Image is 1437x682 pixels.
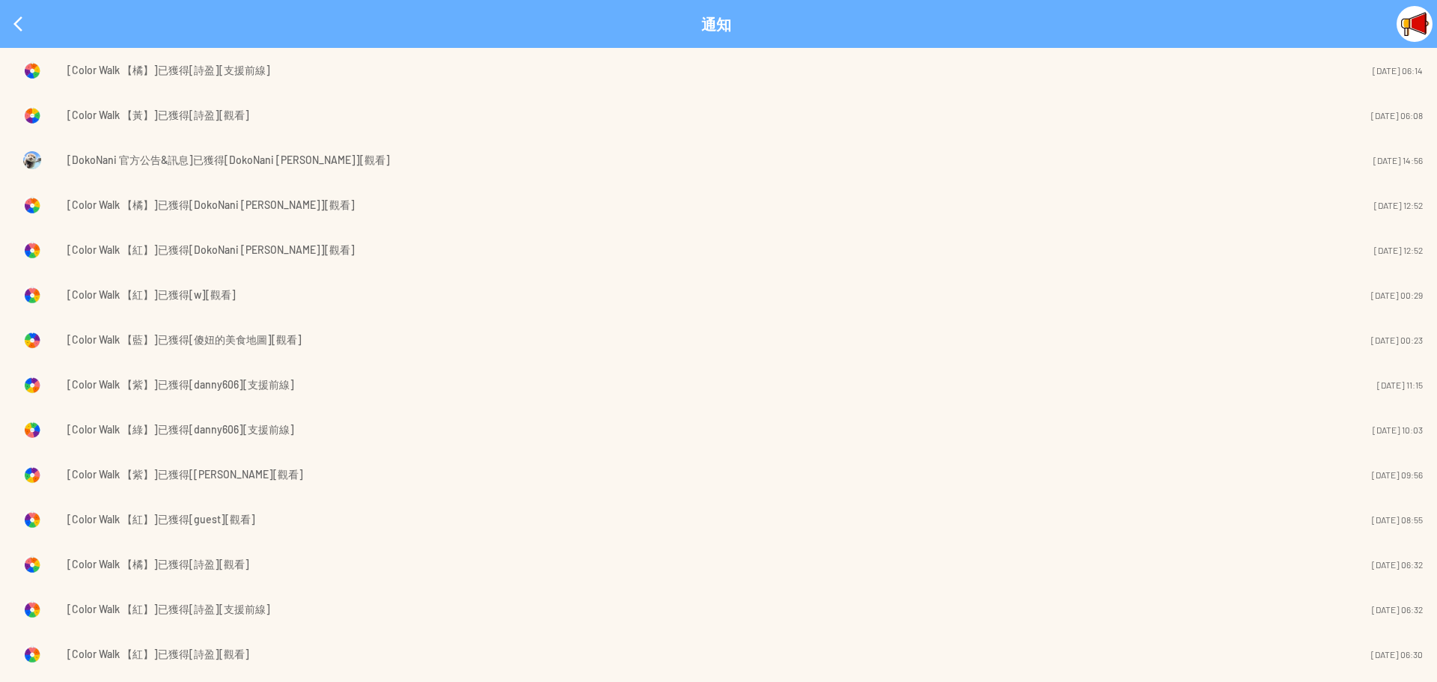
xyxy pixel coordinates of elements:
span: [DATE] 11:15 [1377,380,1423,390]
span: [DATE] 06:32 [1372,559,1423,570]
img: Visruth.jpg not found [23,600,41,618]
img: Visruth.jpg not found [23,196,41,214]
img: Visruth.jpg not found [23,331,41,349]
span: [Color Walk 【紫】]已獲得[danny606][支援前線] [67,376,294,394]
span: [DATE] 12:52 [1374,245,1423,255]
span: [Color Walk 【藍】]已獲得[傻妞的美食地圖][觀看] [67,331,302,349]
span: [DATE] 06:30 [1371,649,1423,660]
img: Visruth.jpg not found [23,511,41,529]
span: [Color Walk 【橘】]已獲得[詩盈][觀看] [67,555,249,573]
span: [Color Walk 【紅】]已獲得[詩盈][觀看] [67,645,249,663]
span: [DATE] 00:23 [1371,335,1423,345]
span: [Color Walk 【橘】]已獲得[詩盈][支援前線] [67,61,270,79]
span: [DATE] 00:29 [1371,290,1423,300]
img: Visruth.jpg not found [23,106,41,124]
span: [DATE] 14:56 [1373,155,1423,165]
img: Visruth.jpg not found [23,286,41,304]
span: [Color Walk 【黃】]已獲得[詩盈][觀看] [67,106,249,124]
span: [Color Walk 【紅】]已獲得[DokoNani [PERSON_NAME]][觀看] [67,241,355,259]
span: [DATE] 06:08 [1371,110,1423,121]
span: [DATE] 06:14 [1373,65,1423,76]
img: Visruth.jpg not found [23,241,41,259]
img: Visruth.jpg not found [23,555,41,573]
span: [Color Walk 【紅】]已獲得[guest][觀看] [67,511,255,529]
span: [DATE] 12:52 [1374,200,1423,210]
span: [DATE] 09:56 [1372,469,1423,480]
span: [Color Walk 【橘】]已獲得[DokoNani [PERSON_NAME]][觀看] [67,196,355,214]
span: [DokoNani 官方公告&訊息]已獲得[DokoNani [PERSON_NAME]][觀看] [67,151,390,169]
span: [Color Walk 【紅】]已獲得[詩盈][支援前線] [67,600,270,618]
img: Visruth.jpg not found [1397,6,1433,42]
img: Visruth.jpg not found [23,421,41,439]
span: [Color Walk 【紅】]已獲得[w][觀看] [67,286,236,304]
img: Visruth.jpg not found [23,645,41,663]
img: Visruth.jpg not found [23,151,41,169]
span: [Color Walk 【紫】]已獲得[[PERSON_NAME][觀看] [67,466,303,484]
img: Visruth.jpg not found [23,61,41,79]
img: Visruth.jpg not found [23,376,41,394]
span: [DATE] 08:55 [1372,514,1423,525]
span: [DATE] 06:32 [1372,604,1423,615]
img: Visruth.jpg not found [23,466,41,484]
span: [Color Walk 【綠】]已獲得[danny606][支援前線] [67,421,294,439]
p: 通知 [701,15,731,33]
span: [DATE] 10:03 [1373,424,1423,435]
